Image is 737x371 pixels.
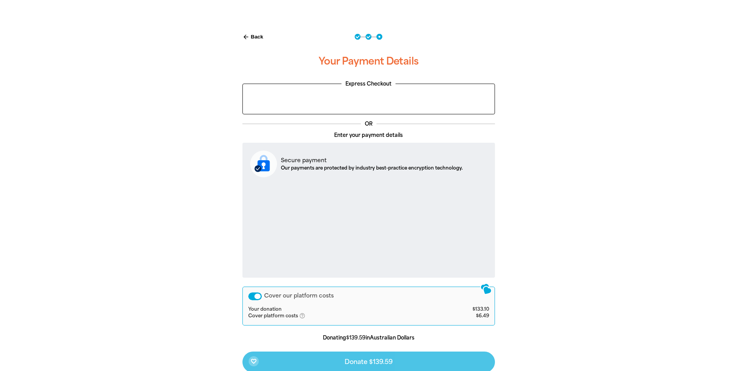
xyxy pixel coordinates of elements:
i: help_outlined [299,313,312,319]
p: OR [361,120,376,128]
p: Enter your payment details [242,131,495,139]
button: Back [239,30,267,44]
td: $6.49 [435,313,489,320]
i: arrow_back [242,33,249,40]
button: Navigate to step 3 of 3 to enter your payment details [376,34,382,40]
button: Navigate to step 2 of 3 to enter your details [366,34,371,40]
p: Donating in Australian Dollars [242,334,495,342]
iframe: PayPal-paypal [247,88,491,109]
p: Our payments are protected by industry best-practice encryption technology. [281,164,463,171]
h3: Your Payment Details [242,49,495,74]
td: Your donation [248,306,435,313]
p: Secure payment [281,156,463,164]
button: Navigate to step 1 of 3 to enter your donation amount [355,34,361,40]
td: Cover platform costs [248,313,435,320]
iframe: Secure payment input frame [249,184,489,271]
button: Cover our platform costs [248,292,262,300]
b: $139.59 [346,335,366,341]
td: $133.10 [435,306,489,313]
legend: Express Checkout [341,80,396,88]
